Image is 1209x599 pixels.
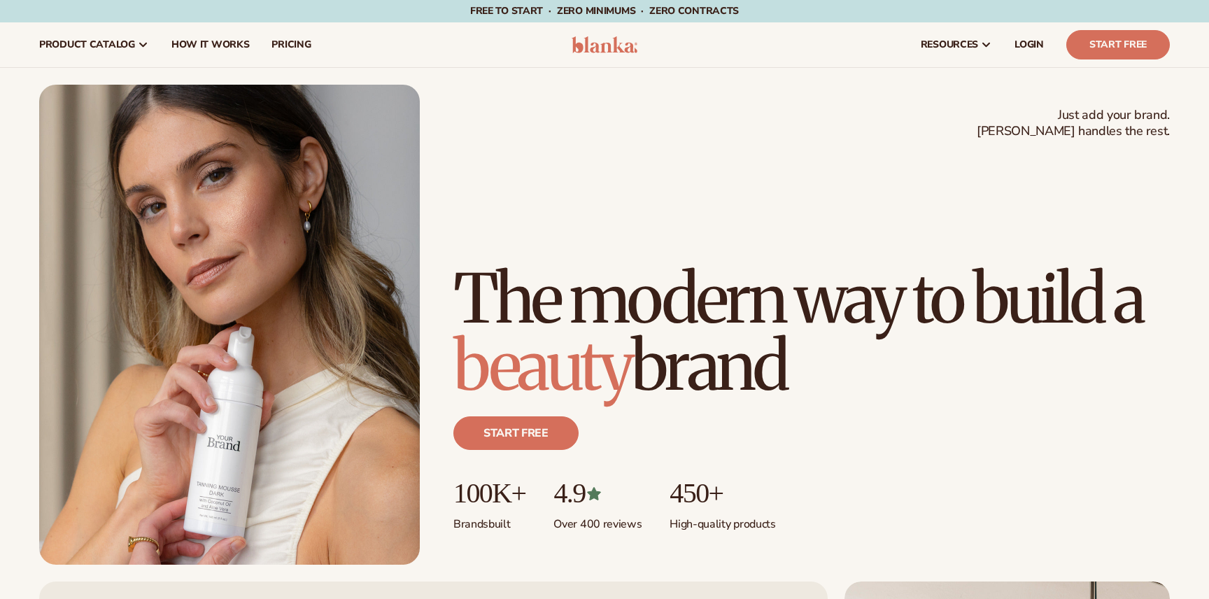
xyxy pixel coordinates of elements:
[1003,22,1055,67] a: LOGIN
[453,324,631,408] span: beauty
[572,36,638,53] img: logo
[453,478,525,509] p: 100K+
[470,4,739,17] span: Free to start · ZERO minimums · ZERO contracts
[271,39,311,50] span: pricing
[171,39,250,50] span: How It Works
[670,509,775,532] p: High-quality products
[453,265,1170,400] h1: The modern way to build a brand
[260,22,322,67] a: pricing
[453,509,525,532] p: Brands built
[553,509,642,532] p: Over 400 reviews
[977,107,1170,140] span: Just add your brand. [PERSON_NAME] handles the rest.
[1014,39,1044,50] span: LOGIN
[39,39,135,50] span: product catalog
[160,22,261,67] a: How It Works
[39,85,420,565] img: Female holding tanning mousse.
[1066,30,1170,59] a: Start Free
[921,39,978,50] span: resources
[453,416,579,450] a: Start free
[910,22,1003,67] a: resources
[553,478,642,509] p: 4.9
[670,478,775,509] p: 450+
[28,22,160,67] a: product catalog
